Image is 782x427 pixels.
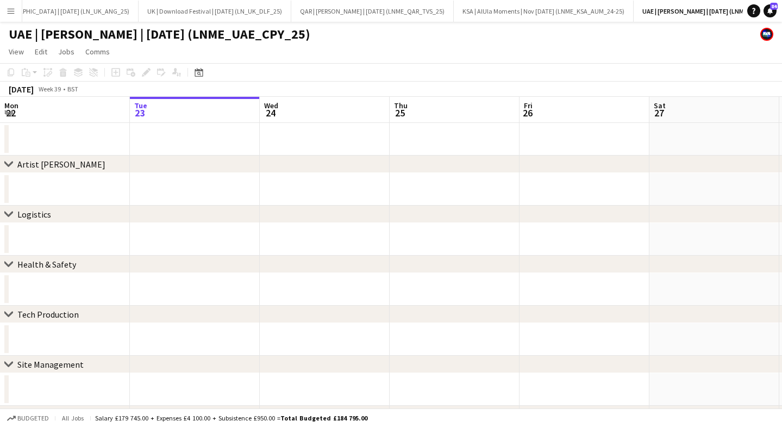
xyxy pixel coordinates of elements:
[760,28,773,41] app-user-avatar: FAB Recruitment
[81,45,114,59] a: Comms
[36,85,63,93] span: Week 39
[9,47,24,57] span: View
[280,414,367,422] span: Total Budgeted £184 795.00
[392,107,408,119] span: 25
[54,45,79,59] a: Jobs
[5,412,51,424] button: Budgeted
[764,4,777,17] a: 84
[9,26,310,42] h1: UAE | [PERSON_NAME] | [DATE] (LNME_UAE_CPY_25)
[9,84,34,95] div: [DATE]
[67,85,78,93] div: BST
[17,309,79,320] div: Tech Production
[35,47,47,57] span: Edit
[30,45,52,59] a: Edit
[17,414,49,422] span: Budgeted
[17,359,84,370] div: Site Management
[4,101,18,110] span: Mon
[17,259,76,270] div: Health & Safety
[60,414,86,422] span: All jobs
[17,159,105,170] div: Artist [PERSON_NAME]
[139,1,291,22] button: UK | Download Festival | [DATE] (LN_UK_DLF_25)
[654,101,666,110] span: Sat
[652,107,666,119] span: 27
[4,45,28,59] a: View
[291,1,454,22] button: QAR | [PERSON_NAME] | [DATE] (LNME_QAR_TVS_25)
[58,47,74,57] span: Jobs
[95,414,367,422] div: Salary £179 745.00 + Expenses £4 100.00 + Subsistence £950.00 =
[134,101,147,110] span: Tue
[454,1,634,22] button: KSA | AlUla Moments | Nov [DATE] (LNME_KSA_AUM_24-25)
[17,209,51,220] div: Logistics
[770,3,778,10] span: 84
[522,107,533,119] span: 26
[394,101,408,110] span: Thu
[262,107,278,119] span: 24
[524,101,533,110] span: Fri
[133,107,147,119] span: 23
[85,47,110,57] span: Comms
[264,101,278,110] span: Wed
[3,107,18,119] span: 22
